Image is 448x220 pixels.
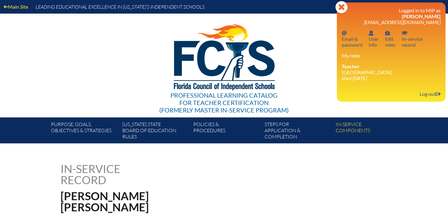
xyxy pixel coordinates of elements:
[436,91,441,96] svg: Log out
[402,31,408,36] svg: In-service record
[342,53,441,58] h3: My roles
[342,63,441,81] li: [GEOGRAPHIC_DATA]
[417,90,443,98] a: Log outLog out
[335,1,348,13] svg: Close
[342,63,360,69] span: Teacher
[366,29,381,49] a: User infoUserinfo
[342,75,367,81] i: since [DATE]
[342,7,441,25] h3: Logged in to MIP as
[402,13,441,19] span: [PERSON_NAME]
[342,31,347,36] svg: Email password
[385,31,390,36] svg: User info
[339,29,365,49] a: Email passwordEmail &password
[369,31,374,36] svg: User info
[399,29,425,49] a: In-service recordIn-servicerecord
[364,19,441,25] span: [EMAIL_ADDRESS][DOMAIN_NAME]
[383,29,398,49] a: User infoEditroles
